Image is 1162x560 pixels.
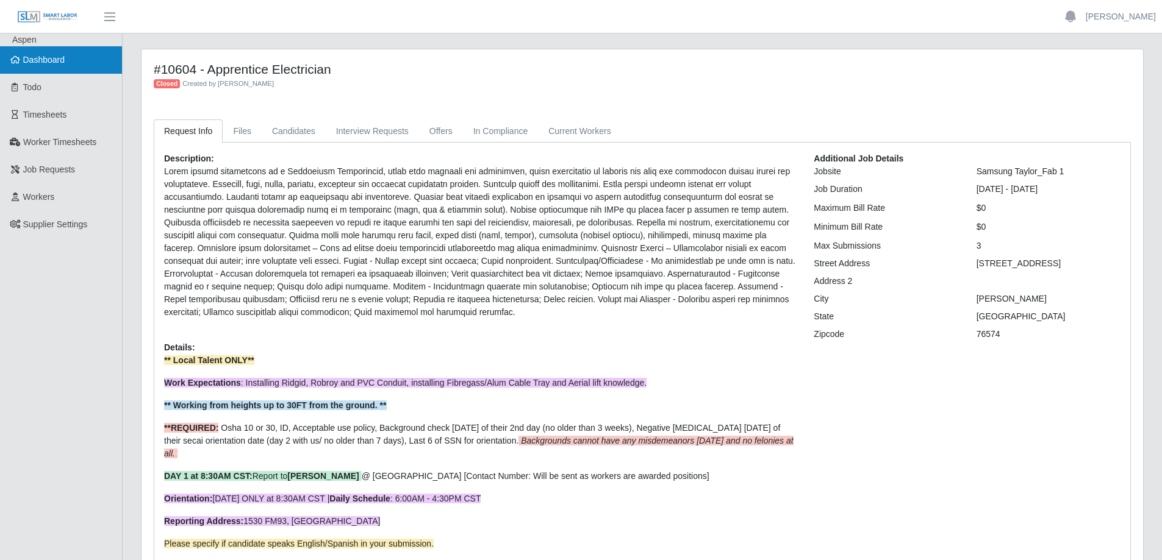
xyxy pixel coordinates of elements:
div: Job Duration [805,183,967,196]
a: Request Info [154,119,223,143]
div: [PERSON_NAME] [967,292,1130,305]
span: Aspen [12,35,37,44]
h4: #10604 - Apprentice Electrician [154,62,882,77]
span: Osha 10 or 30, ID, Acceptable use policy, Background check [DATE] of their 2nd day (no older than... [164,423,794,458]
strong: Reporting Address: [164,516,243,526]
span: Worker Timesheets [23,137,96,147]
img: SLM Logo [17,10,78,24]
strong: **REQUIRED: [164,423,218,433]
div: 76574 [967,328,1130,341]
span: Dashboard [23,55,65,65]
strong: DAY 1 at 8:30AM CST: [164,471,253,481]
div: [STREET_ADDRESS] [967,257,1130,270]
strong: Orientation: [164,494,212,503]
p: Lorem ipsumd sitametcons ad e Seddoeiusm Temporincid, utlab etdo magnaali eni adminimven, quisn e... [164,165,795,319]
span: [DATE] ONLY at 8:30AM CST | : 6:00AM - 4:30PM CST [164,494,481,503]
div: [DATE] - [DATE] [967,183,1130,196]
strong: ** Local Talent ONLY** [164,355,254,365]
div: 3 [967,239,1130,252]
a: [PERSON_NAME] [1086,10,1156,23]
span: Job Requests [23,165,76,174]
div: Jobsite [805,165,967,178]
div: Minimum Bill Rate [805,221,967,233]
strong: Daily Schedule [329,494,390,503]
a: Offers [419,119,463,143]
a: Current Workers [538,119,621,143]
em: Backgrounds cannot have any misdemeanors [DATE] and no felonies at all. [164,436,794,458]
span: Timesheets [23,110,67,119]
div: $0 [967,202,1130,214]
a: In Compliance [463,119,539,143]
strong: ** Working from heights up to 30FT from the ground. ** [164,400,387,410]
div: Max Submissions [805,239,967,252]
span: : Installing Ridgid, Robroy and PVC Conduit, installing Fibregass/Alum Cable Tray and Aerial lift... [164,378,647,388]
div: Street Address [805,257,967,270]
span: Todo [23,82,41,92]
a: Interview Requests [326,119,419,143]
div: City [805,292,967,305]
p: @ [GEOGRAPHIC_DATA] [Contact Number: Will be sent as workers are awarded positions] [164,470,795,483]
a: Candidates [262,119,326,143]
span: Please specify if candidate speaks English/Spanish in your submission. [164,539,434,548]
div: Samsung Taylor_Fab 1 [967,165,1130,178]
strong: [PERSON_NAME] [287,471,359,481]
strong: Work Expectations [164,378,241,388]
a: Files [223,119,262,143]
b: Description: [164,154,214,163]
div: $0 [967,221,1130,233]
div: Maximum Bill Rate [805,202,967,214]
div: Zipcode [805,328,967,341]
span: Workers [23,192,55,202]
span: 1530 FM93, [GEOGRAPHIC_DATA] [164,516,380,526]
span: Report to [164,471,362,481]
span: Supplier Settings [23,219,88,229]
div: State [805,310,967,323]
span: Closed [154,79,180,89]
div: [GEOGRAPHIC_DATA] [967,310,1130,323]
b: Details: [164,342,195,352]
span: Created by [PERSON_NAME] [182,80,274,87]
div: Address 2 [805,275,967,288]
b: Additional Job Details [814,154,903,163]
